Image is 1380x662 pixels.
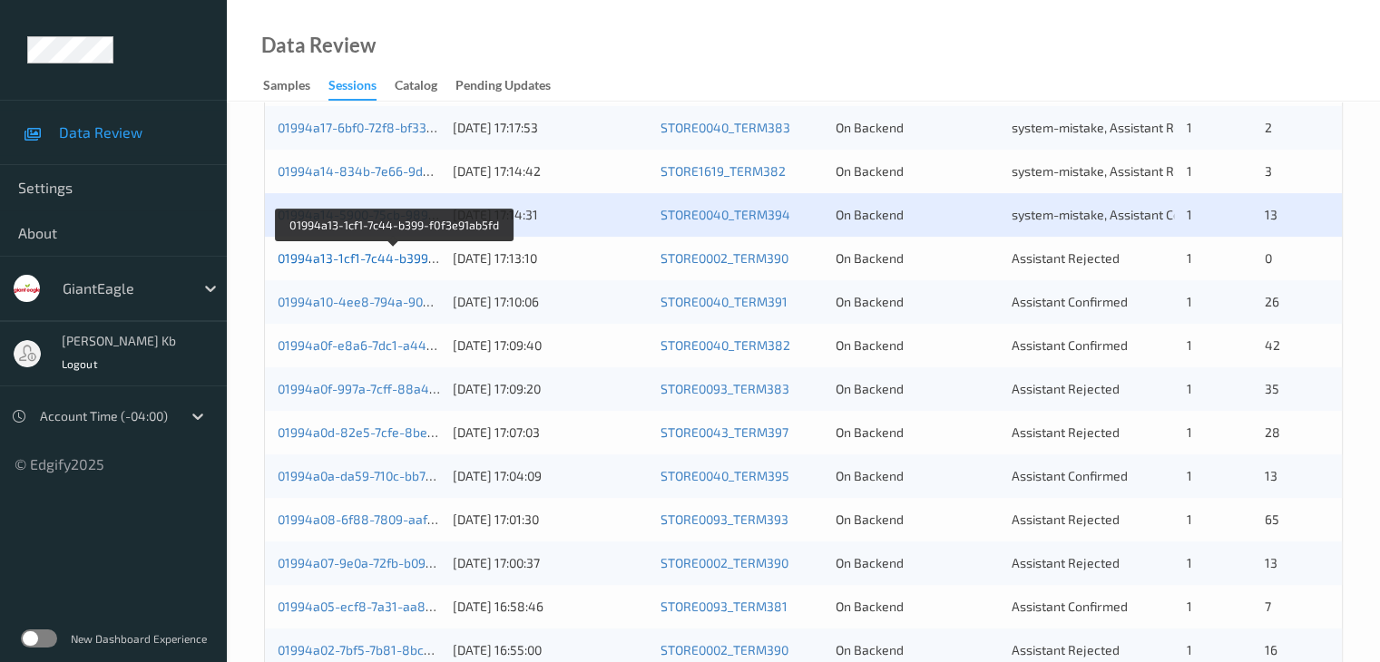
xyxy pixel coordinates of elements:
span: 1 [1187,207,1192,222]
div: On Backend [836,467,998,485]
a: Samples [263,73,328,99]
a: STORE0040_TERM383 [661,120,790,135]
span: 2 [1264,120,1271,135]
span: 13 [1264,555,1277,570]
span: 1 [1187,555,1192,570]
a: 01994a08-6f88-7809-aafd-00a00dbe733b [278,511,526,527]
div: On Backend [836,380,998,398]
div: [DATE] 17:17:53 [453,119,648,137]
span: 1 [1187,337,1192,353]
span: 1 [1187,424,1192,440]
a: STORE1619_TERM382 [661,163,786,179]
a: 01994a02-7bf5-7b81-8bca-7cc5feabeab8 [278,642,518,657]
div: Catalog [395,76,437,99]
div: [DATE] 17:04:09 [453,467,648,485]
div: Samples [263,76,310,99]
a: 01994a0a-da59-710c-bb7b-505a9626a25d [278,468,525,483]
a: STORE0093_TERM383 [661,381,789,396]
span: 1 [1187,381,1192,396]
span: 1 [1187,163,1192,179]
span: 1 [1187,511,1192,527]
div: On Backend [836,249,998,268]
span: 3 [1264,163,1271,179]
span: 28 [1264,424,1279,440]
div: On Backend [836,336,998,355]
div: [DATE] 17:09:40 [453,336,648,355]
a: 01994a0d-82e5-7cfe-8bef-463c20da615b [278,424,523,440]
span: 1 [1187,468,1192,483]
div: [DATE] 17:01:30 [453,511,648,529]
a: Sessions [328,73,395,101]
span: Assistant Rejected [1012,381,1120,396]
div: [DATE] 17:10:06 [453,293,648,311]
span: system-mistake, Assistant Rejected, Unusual activity [1012,120,1314,135]
span: system-mistake, Assistant Rejected, Unusual activity [1012,163,1314,179]
span: 1 [1187,642,1192,657]
a: STORE0040_TERM391 [661,294,788,309]
div: On Backend [836,423,998,442]
a: STORE0040_TERM382 [661,337,790,353]
a: 01994a05-ecf8-7a31-aa86-321ddc089227 [278,599,523,614]
a: STORE0043_TERM397 [661,424,788,440]
div: [DATE] 17:14:42 [453,162,648,180]
span: 35 [1264,381,1278,396]
a: Catalog [395,73,455,99]
span: Assistant Confirmed [1012,599,1128,614]
div: Sessions [328,76,377,101]
a: STORE0093_TERM393 [661,511,788,527]
div: On Backend [836,598,998,616]
span: 42 [1264,337,1279,353]
div: On Backend [836,162,998,180]
span: 13 [1264,468,1277,483]
div: [DATE] 17:07:03 [453,423,648,442]
a: 01994a07-9e0a-72fb-b096-ad431e4f49be [278,555,524,570]
a: STORE0093_TERM381 [661,599,788,614]
a: STORE0040_TERM395 [661,468,789,483]
div: Pending Updates [455,76,551,99]
span: Assistant Rejected [1012,642,1120,657]
span: 16 [1264,642,1277,657]
span: 1 [1187,599,1192,614]
a: 01994a14-5900-75cb-9899-bd9d2479b28a [278,207,529,222]
a: 01994a13-1cf1-7c44-b399-f0f3e91ab5fd [278,250,511,266]
a: Pending Updates [455,73,569,99]
div: [DATE] 16:55:00 [453,641,648,659]
a: 01994a14-834b-7e66-9d81-311b1ed4dd27 [278,163,524,179]
a: 01994a0f-e8a6-7dc1-a447-dafea7817981 [278,337,519,353]
div: On Backend [836,641,998,659]
span: 1 [1187,250,1192,266]
div: Data Review [261,36,376,54]
span: 7 [1264,599,1270,614]
span: 1 [1187,120,1192,135]
a: STORE0040_TERM394 [661,207,790,222]
a: STORE0002_TERM390 [661,642,788,657]
div: [DATE] 17:09:20 [453,380,648,398]
a: STORE0002_TERM390 [661,250,788,266]
span: Assistant Confirmed [1012,294,1128,309]
span: Assistant Confirmed [1012,337,1128,353]
a: 01994a0f-997a-7cff-88a4-9c0a0cca1c08 [278,381,517,396]
a: STORE0002_TERM390 [661,555,788,570]
span: Assistant Rejected [1012,424,1120,440]
span: 26 [1264,294,1278,309]
span: Assistant Rejected [1012,555,1120,570]
span: Assistant Confirmed [1012,468,1128,483]
span: 65 [1264,511,1278,527]
div: [DATE] 17:13:10 [453,249,648,268]
div: [DATE] 17:14:31 [453,206,648,224]
span: Assistant Rejected [1012,511,1120,527]
span: 13 [1264,207,1277,222]
span: 0 [1264,250,1271,266]
div: On Backend [836,119,998,137]
div: [DATE] 17:00:37 [453,554,648,572]
div: On Backend [836,293,998,311]
div: On Backend [836,511,998,529]
a: 01994a17-6bf0-72f8-bf33-9ad3f55545f4 [278,120,515,135]
div: [DATE] 16:58:46 [453,598,648,616]
div: On Backend [836,554,998,572]
a: 01994a10-4ee8-794a-90bd-696a586f1107 [278,294,524,309]
div: On Backend [836,206,998,224]
span: Assistant Rejected [1012,250,1120,266]
span: system-mistake, Assistant Confirmed, Unusual activity [1012,207,1322,222]
span: 1 [1187,294,1192,309]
